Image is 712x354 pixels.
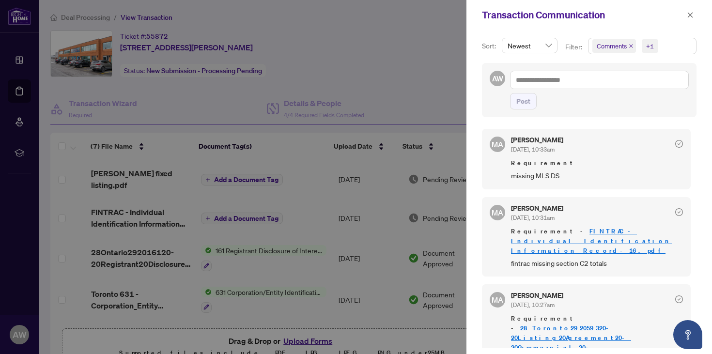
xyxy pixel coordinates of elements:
span: [DATE], 10:27am [511,301,555,308]
div: Transaction Communication [482,8,684,22]
span: missing MLS DS [511,170,683,181]
a: FINTRAC - Individual Identification Information Record-16.pdf [511,227,672,255]
span: close [629,44,634,48]
p: Sort: [482,41,498,51]
span: check-circle [675,295,683,303]
span: MA [492,139,503,150]
span: [DATE], 10:33am [511,146,555,153]
span: Requirement - [511,227,683,256]
button: Post [510,93,537,109]
h5: [PERSON_NAME] [511,292,563,299]
span: close [687,12,694,18]
div: +1 [646,41,654,51]
span: fintrac missing section C2 totals [511,258,683,269]
span: Comments [597,41,627,51]
span: AW [492,73,503,84]
span: Comments [592,39,636,53]
h5: [PERSON_NAME] [511,205,563,212]
span: check-circle [675,208,683,216]
span: check-circle [675,140,683,148]
button: Open asap [673,320,702,349]
p: Filter: [565,42,584,52]
span: [DATE], 10:31am [511,214,555,221]
span: Newest [508,38,552,53]
h5: [PERSON_NAME] [511,137,563,143]
span: Requirement [511,158,683,168]
span: MA [492,294,503,306]
span: MA [492,207,503,218]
